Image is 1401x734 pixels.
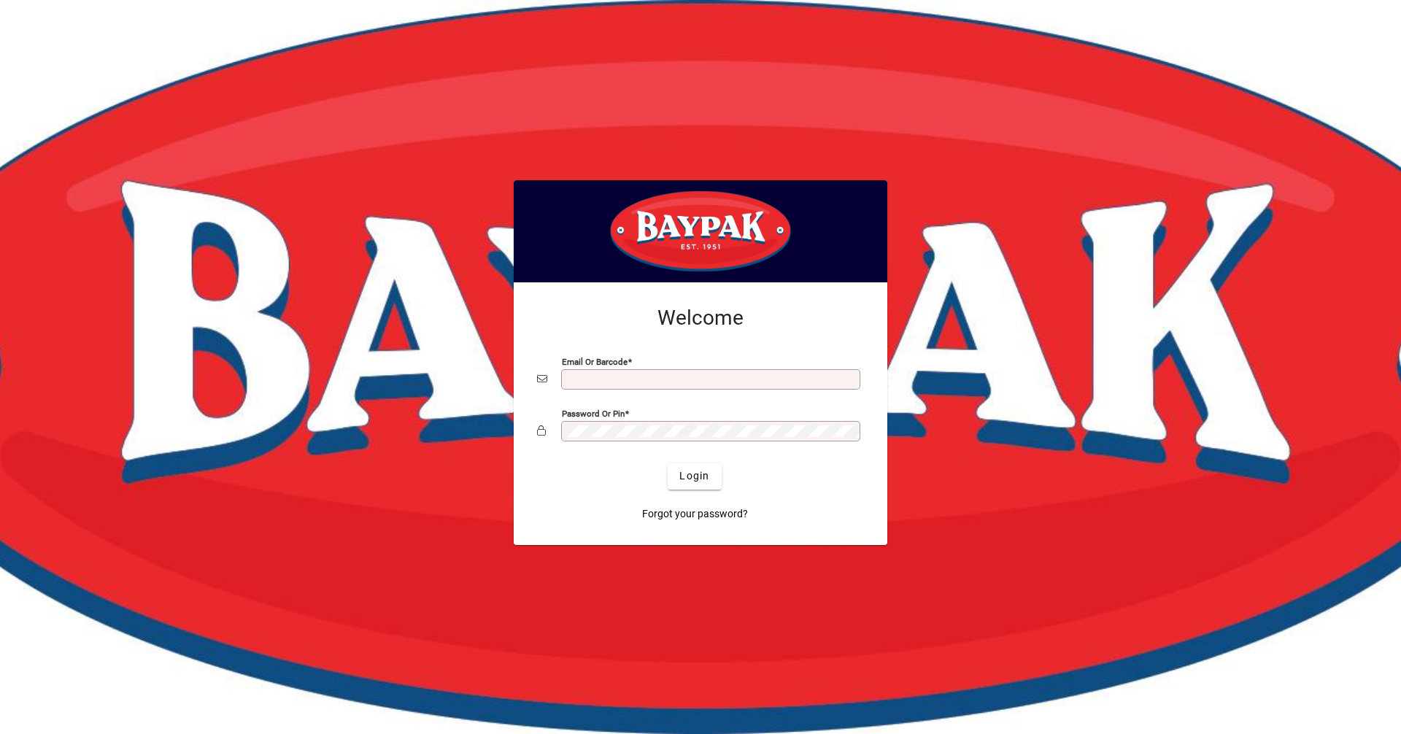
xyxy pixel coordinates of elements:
[642,506,748,522] span: Forgot your password?
[636,501,754,528] a: Forgot your password?
[537,306,864,331] h2: Welcome
[562,408,625,418] mat-label: Password or Pin
[668,463,721,490] button: Login
[562,356,628,366] mat-label: Email or Barcode
[679,468,709,484] span: Login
